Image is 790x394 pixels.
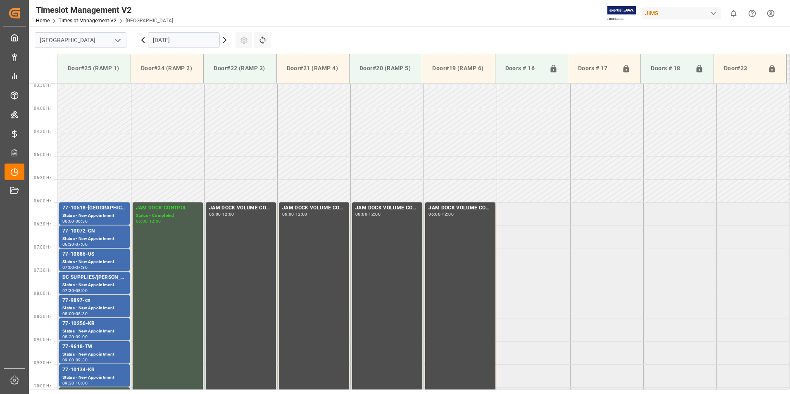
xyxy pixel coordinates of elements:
[62,266,74,269] div: 07:00
[62,335,74,339] div: 08:30
[62,204,126,212] div: 77-10518-[GEOGRAPHIC_DATA]
[724,4,743,23] button: show 0 new notifications
[62,328,126,335] div: Status - New Appointment
[74,335,76,339] div: -
[282,212,294,216] div: 06:00
[642,5,724,21] button: JIMS
[355,212,367,216] div: 06:00
[222,212,234,216] div: 12:00
[34,222,51,226] span: 06:30 Hr
[76,266,88,269] div: 07:30
[34,337,51,342] span: 09:00 Hr
[34,83,51,88] span: 03:30 Hr
[34,152,51,157] span: 05:00 Hr
[138,61,197,76] div: Door#24 (RAMP 2)
[642,7,721,19] div: JIMS
[35,32,126,48] input: Type to search/select
[743,4,761,23] button: Help Center
[647,61,691,76] div: Doors # 18
[76,242,88,246] div: 07:00
[62,242,74,246] div: 06:30
[62,259,126,266] div: Status - New Appointment
[34,129,51,134] span: 04:30 Hr
[209,204,273,212] div: JAM DOCK VOLUME CONTROL
[62,351,126,358] div: Status - New Appointment
[62,320,126,328] div: 77-10256-KR
[355,204,419,212] div: JAM DOCK VOLUME CONTROL
[34,361,51,365] span: 09:30 Hr
[62,366,126,374] div: 77-10134-KR
[59,18,117,24] a: Timeslot Management V2
[76,335,88,339] div: 09:00
[62,212,126,219] div: Status - New Appointment
[34,268,51,273] span: 07:30 Hr
[502,61,546,76] div: Doors # 16
[62,289,74,292] div: 07:30
[64,61,124,76] div: Door#25 (RAMP 1)
[74,242,76,246] div: -
[62,343,126,351] div: 77-9618-TW
[74,312,76,316] div: -
[428,204,492,212] div: JAM DOCK VOLUME CONTROL
[34,199,51,203] span: 06:00 Hr
[442,212,454,216] div: 12:00
[34,245,51,249] span: 07:00 Hr
[356,61,415,76] div: Door#20 (RAMP 5)
[111,34,124,47] button: open menu
[62,282,126,289] div: Status - New Appointment
[62,273,126,282] div: DC SUPPLIES/[PERSON_NAME]
[36,18,50,24] a: Home
[76,358,88,362] div: 09:30
[607,6,636,21] img: Exertis%20JAM%20-%20Email%20Logo.jpg_1722504956.jpg
[136,204,200,212] div: JAM DOCK CONTROL
[74,381,76,385] div: -
[575,61,619,76] div: Doors # 17
[369,212,381,216] div: 12:00
[209,212,221,216] div: 06:00
[148,32,220,48] input: DD.MM.YYYY
[62,358,74,362] div: 09:00
[136,212,200,219] div: Status - Completed
[34,384,51,388] span: 10:00 Hr
[62,305,126,312] div: Status - New Appointment
[136,219,148,223] div: 06:00
[34,176,51,180] span: 05:30 Hr
[721,61,764,76] div: Door#23
[428,212,440,216] div: 06:00
[148,219,149,223] div: -
[74,358,76,362] div: -
[34,291,51,296] span: 08:00 Hr
[76,381,88,385] div: 10:00
[295,212,307,216] div: 12:00
[429,61,488,76] div: Door#19 (RAMP 6)
[62,297,126,305] div: 77-9897-cn
[34,106,51,111] span: 04:00 Hr
[62,312,74,316] div: 08:00
[76,289,88,292] div: 08:00
[62,250,126,259] div: 77-10886-US
[62,235,126,242] div: Status - New Appointment
[62,227,126,235] div: 77-10072-CN
[62,219,74,223] div: 06:00
[76,219,88,223] div: 06:30
[34,314,51,319] span: 08:30 Hr
[62,381,74,385] div: 09:30
[283,61,343,76] div: Door#21 (RAMP 4)
[221,212,222,216] div: -
[210,61,269,76] div: Door#22 (RAMP 3)
[62,374,126,381] div: Status - New Appointment
[36,4,173,16] div: Timeslot Management V2
[74,289,76,292] div: -
[74,219,76,223] div: -
[367,212,369,216] div: -
[76,312,88,316] div: 08:30
[294,212,295,216] div: -
[149,219,161,223] div: 12:00
[282,204,346,212] div: JAM DOCK VOLUME CONTROL
[74,266,76,269] div: -
[440,212,442,216] div: -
